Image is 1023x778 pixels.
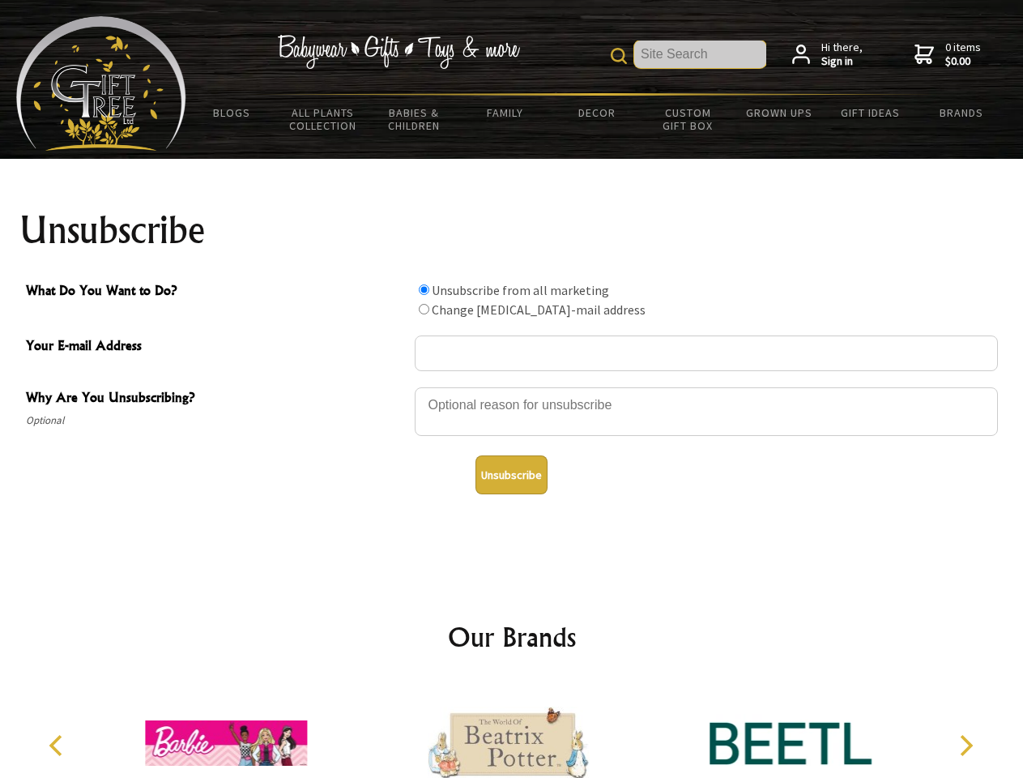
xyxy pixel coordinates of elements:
[945,40,981,69] span: 0 items
[278,96,369,143] a: All Plants Collection
[792,41,863,69] a: Hi there,Sign in
[948,728,983,763] button: Next
[277,35,520,69] img: Babywear - Gifts - Toys & more
[432,301,646,318] label: Change [MEDICAL_DATA]-mail address
[551,96,642,130] a: Decor
[26,336,407,359] span: Your E-mail Address
[432,282,609,298] label: Unsubscribe from all marketing
[369,96,460,143] a: Babies & Children
[733,96,825,130] a: Grown Ups
[611,48,627,64] img: product search
[415,387,998,436] textarea: Why Are You Unsubscribing?
[415,336,998,371] input: Your E-mail Address
[16,16,186,151] img: Babyware - Gifts - Toys and more...
[40,728,76,763] button: Previous
[825,96,916,130] a: Gift Ideas
[821,41,863,69] span: Hi there,
[26,280,407,304] span: What Do You Want to Do?
[914,41,981,69] a: 0 items$0.00
[19,211,1004,250] h1: Unsubscribe
[475,455,548,494] button: Unsubscribe
[186,96,278,130] a: BLOGS
[419,284,429,295] input: What Do You Want to Do?
[634,41,766,68] input: Site Search
[642,96,734,143] a: Custom Gift Box
[821,54,863,69] strong: Sign in
[26,411,407,430] span: Optional
[945,54,981,69] strong: $0.00
[460,96,552,130] a: Family
[26,387,407,411] span: Why Are You Unsubscribing?
[916,96,1008,130] a: Brands
[419,304,429,314] input: What Do You Want to Do?
[32,618,991,656] h2: Our Brands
